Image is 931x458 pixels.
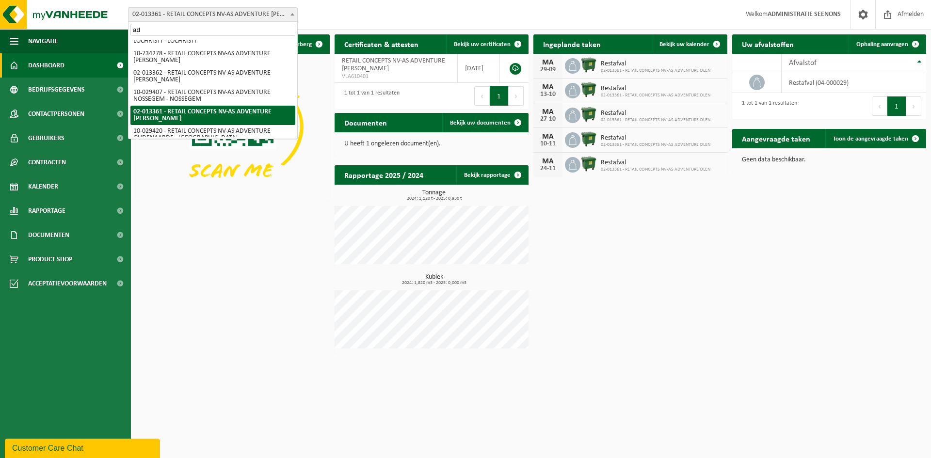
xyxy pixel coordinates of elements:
[339,196,529,201] span: 2024: 1,120 t - 2025: 0,930 t
[782,72,926,93] td: restafval (04-000029)
[28,53,64,78] span: Dashboard
[601,117,710,123] span: 02-013361 - RETAIL CONCEPTS NV-AS ADVENTURE OLEN
[601,134,710,142] span: Restafval
[339,85,400,107] div: 1 tot 1 van 1 resultaten
[28,126,64,150] span: Gebruikers
[659,41,709,47] span: Bekijk uw kalender
[601,142,710,148] span: 02-013361 - RETAIL CONCEPTS NV-AS ADVENTURE OLEN
[339,281,529,285] span: 2024: 1,820 m3 - 2025: 0,000 m3
[490,86,509,106] button: 1
[538,83,558,91] div: MA
[887,96,906,116] button: 1
[339,274,529,285] h3: Kubiek
[456,165,528,185] a: Bekijk rapportage
[130,86,295,106] li: 10-029407 - RETAIL CONCEPTS NV-AS ADVENTURE NOSSEGEM - NOSSEGEM
[538,116,558,123] div: 27-10
[28,102,84,126] span: Contactpersonen
[538,108,558,116] div: MA
[442,113,528,132] a: Bekijk uw documenten
[580,131,597,147] img: WB-1100-HPE-GN-04
[601,110,710,117] span: Restafval
[742,157,916,163] p: Geen data beschikbaar.
[335,34,428,53] h2: Certificaten & attesten
[580,106,597,123] img: WB-1100-HPE-GN-04
[474,86,490,106] button: Previous
[538,91,558,98] div: 13-10
[28,199,65,223] span: Rapportage
[335,113,397,132] h2: Documenten
[128,7,298,22] span: 02-013361 - RETAIL CONCEPTS NV-AS ADVENTURE OLEN - OLEN
[130,47,295,67] li: 10-734278 - RETAIL CONCEPTS NV-AS ADVENTURE [PERSON_NAME]
[130,106,295,125] li: 02-013361 - RETAIL CONCEPTS NV-AS ADVENTURE [PERSON_NAME]
[5,437,162,458] iframe: chat widget
[872,96,887,116] button: Previous
[538,158,558,165] div: MA
[737,95,797,117] div: 1 tot 1 van 1 resultaten
[856,41,908,47] span: Ophaling aanvragen
[580,57,597,73] img: WB-1100-HPE-GN-04
[533,34,610,53] h2: Ingeplande taken
[849,34,925,54] a: Ophaling aanvragen
[538,165,558,172] div: 24-11
[28,150,66,174] span: Contracten
[130,67,295,86] li: 02-013362 - RETAIL CONCEPTS NV-AS ADVENTURE [PERSON_NAME]
[732,34,803,53] h2: Uw afvalstoffen
[342,57,445,72] span: RETAIL CONCEPTS NV-AS ADVENTURE [PERSON_NAME]
[825,129,925,148] a: Toon de aangevraagde taken
[789,59,817,67] span: Afvalstof
[446,34,528,54] a: Bekijk uw certificaten
[833,136,908,142] span: Toon de aangevraagde taken
[538,59,558,66] div: MA
[342,73,450,80] span: VLA610401
[290,41,312,47] span: Verberg
[335,165,433,184] h2: Rapportage 2025 / 2024
[339,190,529,201] h3: Tonnage
[601,167,710,173] span: 02-013361 - RETAIL CONCEPTS NV-AS ADVENTURE OLEN
[28,271,107,296] span: Acceptatievoorwaarden
[732,129,820,148] h2: Aangevraagde taken
[28,174,58,199] span: Kalender
[601,159,710,167] span: Restafval
[601,93,710,98] span: 02-013361 - RETAIL CONCEPTS NV-AS ADVENTURE OLEN
[580,156,597,172] img: WB-1100-HPE-GN-04
[601,68,710,74] span: 02-013361 - RETAIL CONCEPTS NV-AS ADVENTURE OLEN
[601,60,710,68] span: Restafval
[283,34,329,54] button: Verberg
[906,96,921,116] button: Next
[128,8,297,21] span: 02-013361 - RETAIL CONCEPTS NV-AS ADVENTURE OLEN - OLEN
[344,141,519,147] p: U heeft 1 ongelezen document(en).
[601,85,710,93] span: Restafval
[28,78,85,102] span: Bedrijfsgegevens
[454,41,511,47] span: Bekijk uw certificaten
[509,86,524,106] button: Next
[28,247,72,271] span: Product Shop
[458,54,500,83] td: [DATE]
[538,66,558,73] div: 29-09
[130,125,295,144] li: 10-029420 - RETAIL CONCEPTS NV-AS ADVENTURE OUDENAARDE - [GEOGRAPHIC_DATA]
[580,81,597,98] img: WB-1100-HPE-GN-04
[538,133,558,141] div: MA
[450,120,511,126] span: Bekijk uw documenten
[768,11,841,18] strong: ADMINISTRATIE SEENONS
[28,29,58,53] span: Navigatie
[538,141,558,147] div: 10-11
[652,34,726,54] a: Bekijk uw kalender
[28,223,69,247] span: Documenten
